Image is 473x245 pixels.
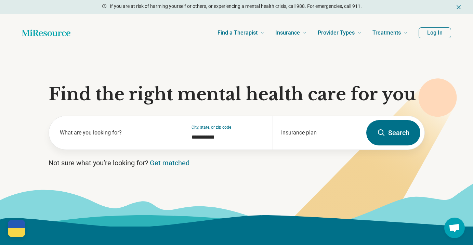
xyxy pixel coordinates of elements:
[444,218,465,238] div: Open chat
[218,19,264,47] a: Find a Therapist
[318,28,355,38] span: Provider Types
[60,129,175,137] label: What are you looking for?
[275,19,307,47] a: Insurance
[150,159,189,167] a: Get matched
[419,27,451,38] button: Log In
[275,28,300,38] span: Insurance
[372,19,408,47] a: Treatments
[49,158,425,168] p: Not sure what you’re looking for?
[49,84,425,105] h1: Find the right mental health care for you
[366,120,420,145] button: Search
[318,19,362,47] a: Provider Types
[110,3,362,10] p: If you are at risk of harming yourself or others, or experiencing a mental health crisis, call 98...
[218,28,258,38] span: Find a Therapist
[22,26,70,40] a: Home page
[455,3,462,11] button: Dismiss
[372,28,401,38] span: Treatments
